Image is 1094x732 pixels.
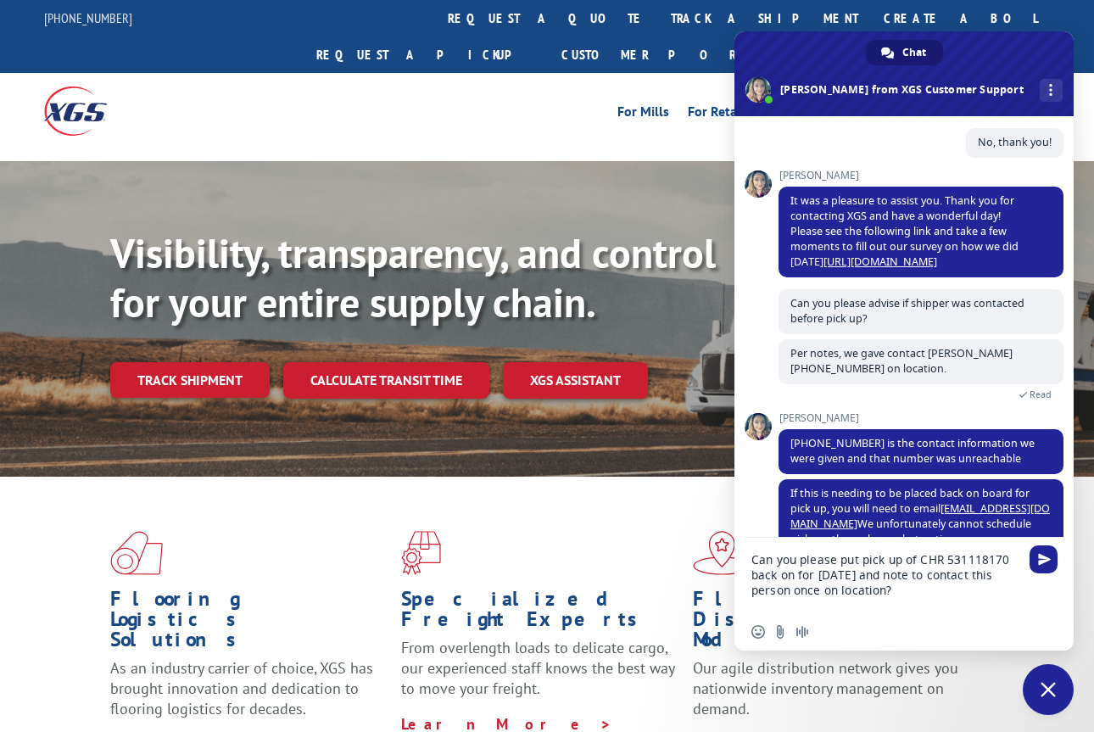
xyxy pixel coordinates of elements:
span: Our agile distribution network gives you nationwide inventory management on demand. [693,658,958,718]
img: xgs-icon-focused-on-flooring-red [401,531,441,575]
textarea: Compose your message... [751,552,1019,613]
span: Audio message [795,625,809,639]
div: More channels [1040,79,1063,102]
span: It was a pleasure to assist you. Thank you for contacting XGS and have a wonderful day! Please se... [790,193,1019,269]
span: [PERSON_NAME] [779,170,1063,182]
a: [URL][DOMAIN_NAME] [823,254,937,269]
a: Calculate transit time [283,362,489,399]
img: xgs-icon-flagship-distribution-model-red [693,531,751,575]
h1: Flagship Distribution Model [693,589,971,658]
div: Close chat [1023,664,1074,715]
span: Insert an emoji [751,625,765,639]
span: Send a file [773,625,787,639]
span: Chat [902,40,926,65]
a: Track shipment [110,362,270,398]
img: xgs-icon-total-supply-chain-intelligence-red [110,531,163,575]
b: Visibility, transparency, and control for your entire supply chain. [110,226,716,328]
div: Chat [866,40,943,65]
span: [PERSON_NAME] [779,412,1063,424]
span: Send [1030,545,1058,573]
span: If this is needing to be placed back on board for pick up, you will need to email We unfortunatel... [790,486,1050,546]
span: [PHONE_NUMBER] is the contact information we were given and that number was unreachable [790,436,1035,466]
span: Read [1030,388,1052,400]
a: For Retailers [688,105,762,124]
p: From overlength loads to delicate cargo, our experienced staff knows the best way to move your fr... [401,638,679,713]
h1: Flooring Logistics Solutions [110,589,388,658]
span: Per notes, we gave contact [PERSON_NAME] [PHONE_NUMBER] on location. [790,346,1013,376]
h1: Specialized Freight Experts [401,589,679,638]
a: Customer Portal [549,36,769,73]
a: For Mills [617,105,669,124]
a: Request a pickup [304,36,549,73]
span: Can you please advise if shipper was contacted before pick up? [790,296,1024,326]
a: [EMAIL_ADDRESS][DOMAIN_NAME] [790,501,1050,531]
a: [PHONE_NUMBER] [44,9,132,26]
span: No, thank you! [978,135,1052,149]
span: As an industry carrier of choice, XGS has brought innovation and dedication to flooring logistics... [110,658,373,718]
a: XGS ASSISTANT [503,362,648,399]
